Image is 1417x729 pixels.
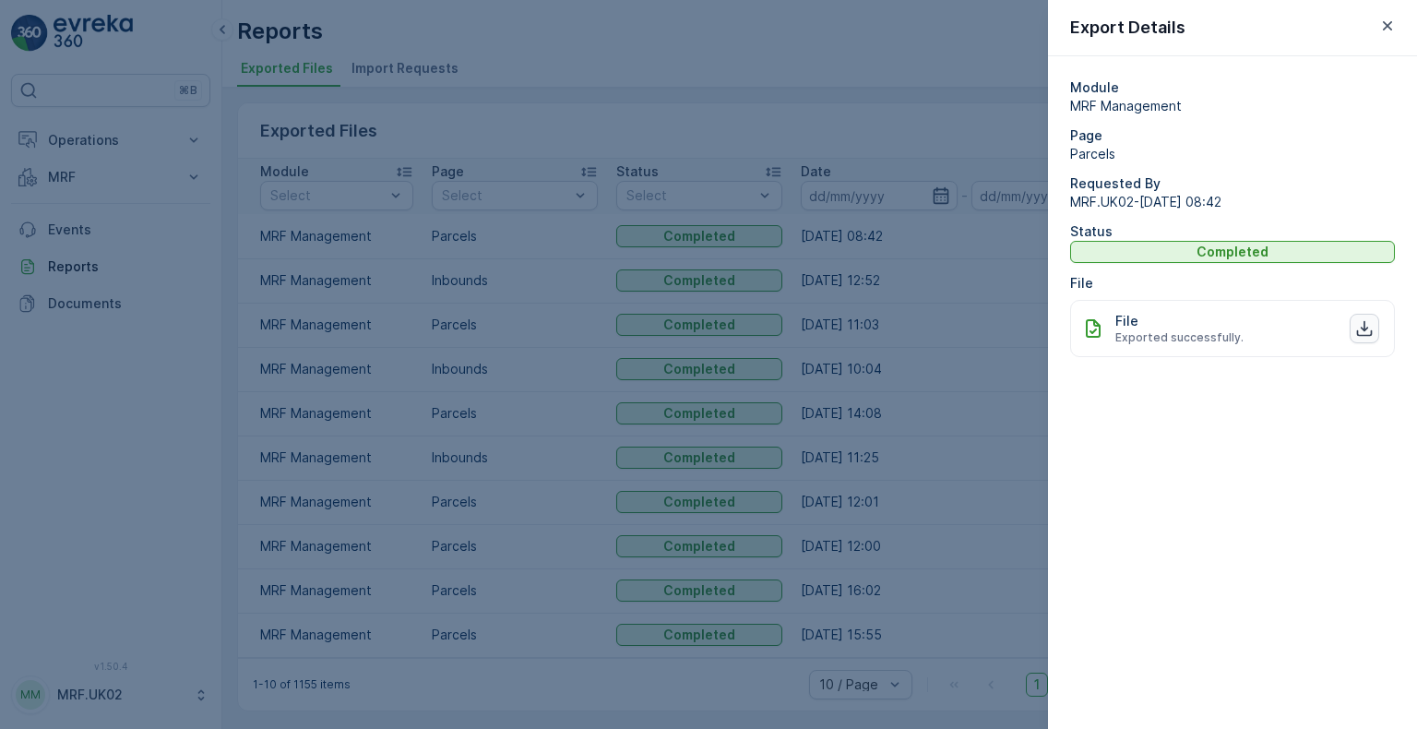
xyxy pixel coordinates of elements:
p: Module [1070,78,1395,97]
p: Status [1070,222,1395,241]
p: Page [1070,126,1395,145]
p: Completed [1197,243,1268,261]
button: Completed [1070,241,1395,263]
span: Parcels [1070,145,1395,163]
span: MRF Management [1070,97,1395,115]
span: MRF.UK02 - [DATE] 08:42 [1070,193,1395,211]
p: File [1115,312,1138,330]
p: Export Details [1070,15,1185,41]
p: File [1070,274,1395,293]
span: Exported successfully. [1115,330,1244,345]
p: Requested By [1070,174,1395,193]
